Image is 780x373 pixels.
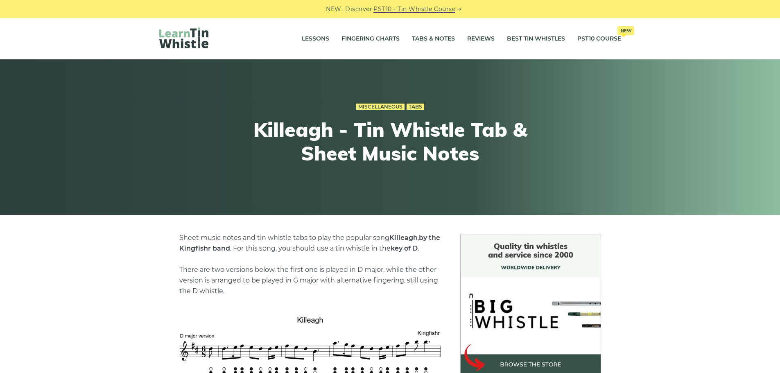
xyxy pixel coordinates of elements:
a: PST10 CourseNew [577,29,621,49]
a: Best Tin Whistles [507,29,565,49]
a: Reviews [467,29,495,49]
a: Tabs & Notes [412,29,455,49]
strong: Killeagh [389,234,418,242]
img: LearnTinWhistle.com [159,27,208,48]
a: Miscellaneous [356,104,405,110]
a: Tabs [407,104,424,110]
h1: Killeagh - Tin Whistle Tab & Sheet Music Notes [240,118,541,165]
strong: key of D [391,244,418,252]
p: . For this song, you should use a tin whistle in the . There are two versions below, the first on... [179,233,441,296]
span: New [617,26,634,35]
span: Sheet music notes and tin whistle tabs to play the popular song , [179,234,419,242]
a: Fingering Charts [341,29,400,49]
a: Lessons [302,29,329,49]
